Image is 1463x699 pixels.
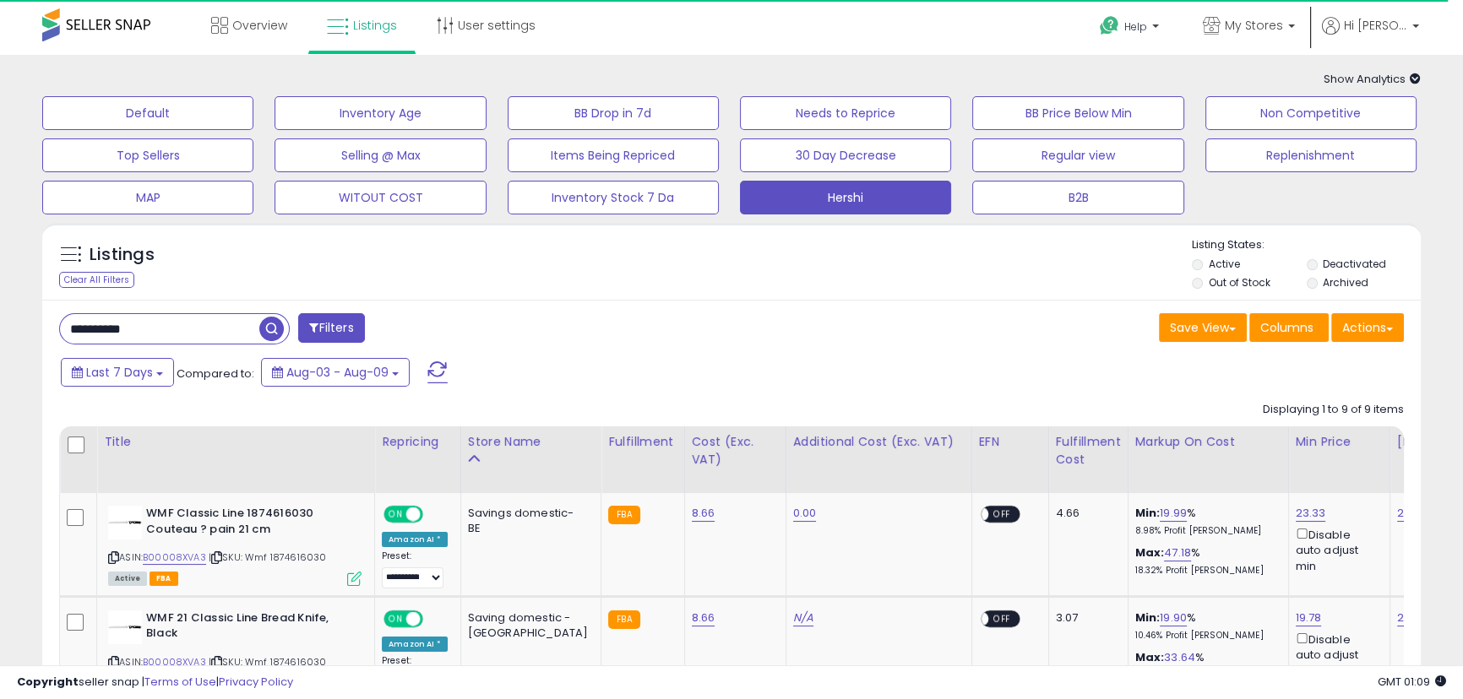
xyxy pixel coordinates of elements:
button: Columns [1249,313,1329,342]
button: Regular view [972,138,1183,172]
span: Listings [353,17,397,34]
span: Hi [PERSON_NAME] [1344,17,1407,34]
div: % [1135,650,1275,681]
button: WITOUT COST [275,181,486,214]
p: 18.32% Profit [PERSON_NAME] [1135,565,1275,577]
button: 30 Day Decrease [740,138,951,172]
label: Archived [1323,275,1368,290]
div: Amazon AI * [382,637,448,652]
div: Additional Cost (Exc. VAT) [793,433,965,451]
b: Min: [1135,505,1161,521]
div: % [1135,506,1275,537]
div: Markup on Cost [1135,433,1281,451]
span: All listings currently available for purchase on Amazon [108,572,147,586]
span: ON [385,611,406,626]
img: 21XaV6nsnfL._SL40_.jpg [108,506,142,539]
button: MAP [42,181,253,214]
b: Min: [1135,610,1161,626]
span: Show Analytics [1324,71,1421,87]
a: 8.66 [692,505,715,522]
div: Disable auto adjust min [1296,630,1377,679]
div: seller snap | | [17,675,293,691]
a: 47.18 [1164,545,1191,561]
b: Max: [1135,545,1165,561]
button: Aug-03 - Aug-09 [261,358,410,387]
button: Needs to Reprice [740,96,951,130]
a: 23.33 [1296,505,1326,522]
a: B00008XVA3 [143,550,206,565]
div: Displaying 1 to 9 of 9 items [1263,402,1404,418]
button: Save View [1159,313,1247,342]
div: % [1135,610,1275,642]
button: Inventory Stock 7 Da [508,181,719,214]
span: Overview [232,17,287,34]
div: Min Price [1296,433,1383,451]
button: BB Price Below Min [972,96,1183,130]
span: OFF [988,507,1015,522]
div: EFN [979,433,1042,451]
div: Saving domestic - [GEOGRAPHIC_DATA] [468,610,589,641]
span: OFF [421,611,448,626]
a: 21.52 [1397,610,1424,626]
b: WMF 21 Classic Line Bread Knife, Black [146,610,351,646]
button: BB Drop in 7d [508,96,719,130]
a: 33.64 [1164,649,1195,666]
a: 26.99 [1397,505,1428,522]
div: 4.66 [1056,506,1115,521]
i: Get Help [1099,15,1120,36]
small: FBA [608,506,639,524]
a: Privacy Policy [219,674,293,690]
th: The percentage added to the cost of goods (COGS) that forms the calculator for Min & Max prices. [1128,426,1288,493]
a: 19.99 [1160,505,1187,522]
div: % [1135,545,1275,577]
button: Last 7 Days [61,358,174,387]
div: Savings domestic- BE [468,506,589,536]
span: | SKU: Wmf 1874616030 [209,655,327,669]
span: Aug-03 - Aug-09 [286,364,389,381]
label: Active [1208,257,1239,271]
a: B00008XVA3 [143,655,206,669]
a: N/A [793,610,813,626]
p: 10.46% Profit [PERSON_NAME] [1135,630,1275,642]
div: Fulfillment [608,433,677,451]
button: Hershi [740,181,951,214]
button: Items Being Repriced [508,138,719,172]
button: Inventory Age [275,96,486,130]
button: Top Sellers [42,138,253,172]
div: 3.07 [1056,610,1115,626]
p: Listing States: [1192,237,1421,253]
p: 8.98% Profit [PERSON_NAME] [1135,525,1275,537]
span: Help [1124,19,1147,34]
a: 8.66 [692,610,715,626]
span: OFF [988,611,1015,626]
button: Selling @ Max [275,138,486,172]
span: ON [385,507,406,522]
span: | SKU: Wmf 1874616030 [209,550,327,564]
strong: Copyright [17,674,79,690]
b: Max: [1135,649,1165,665]
a: 0.00 [793,505,817,522]
a: Hi [PERSON_NAME] [1322,17,1419,55]
span: FBA [150,572,178,586]
div: Store Name [468,433,595,451]
div: ASIN: [108,610,362,689]
button: B2B [972,181,1183,214]
button: Default [42,96,253,130]
span: OFF [421,507,448,522]
div: Repricing [382,433,454,451]
div: Disable auto adjust min [1296,525,1377,574]
label: Out of Stock [1208,275,1270,290]
img: 21XaV6nsnfL._SL40_.jpg [108,610,142,644]
h5: Listings [90,243,155,267]
label: Deactivated [1323,257,1386,271]
div: Clear All Filters [59,272,134,288]
span: Compared to: [177,366,254,382]
a: Terms of Use [144,674,216,690]
span: Columns [1260,319,1313,336]
a: Help [1086,3,1176,55]
a: 19.90 [1160,610,1187,626]
div: Preset: [382,550,448,588]
div: Amazon AI * [382,532,448,547]
small: FBA [608,610,639,629]
button: Non Competitive [1205,96,1417,130]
